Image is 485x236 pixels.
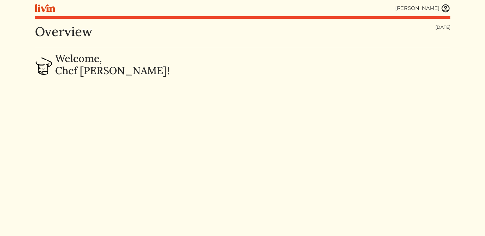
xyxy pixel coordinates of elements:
div: [DATE] [435,24,450,31]
h1: Overview [35,24,92,39]
img: livin-logo-a0d97d1a881af30f6274990eb6222085a2533c92bbd1e4f22c21b4f0d0e3210c.svg [35,4,55,12]
img: chef-hat-9a82b241237e9c8edade3208d780ffa71f795a928619300123838111c9da5f53.svg [35,57,53,75]
h2: Welcome, Chef [PERSON_NAME]! [55,52,170,77]
div: [PERSON_NAME] [395,4,439,12]
img: user_account-e6e16d2ec92f44fc35f99ef0dc9cddf60790bfa021a6ecb1c896eb5d2907b31c.svg [441,4,450,13]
